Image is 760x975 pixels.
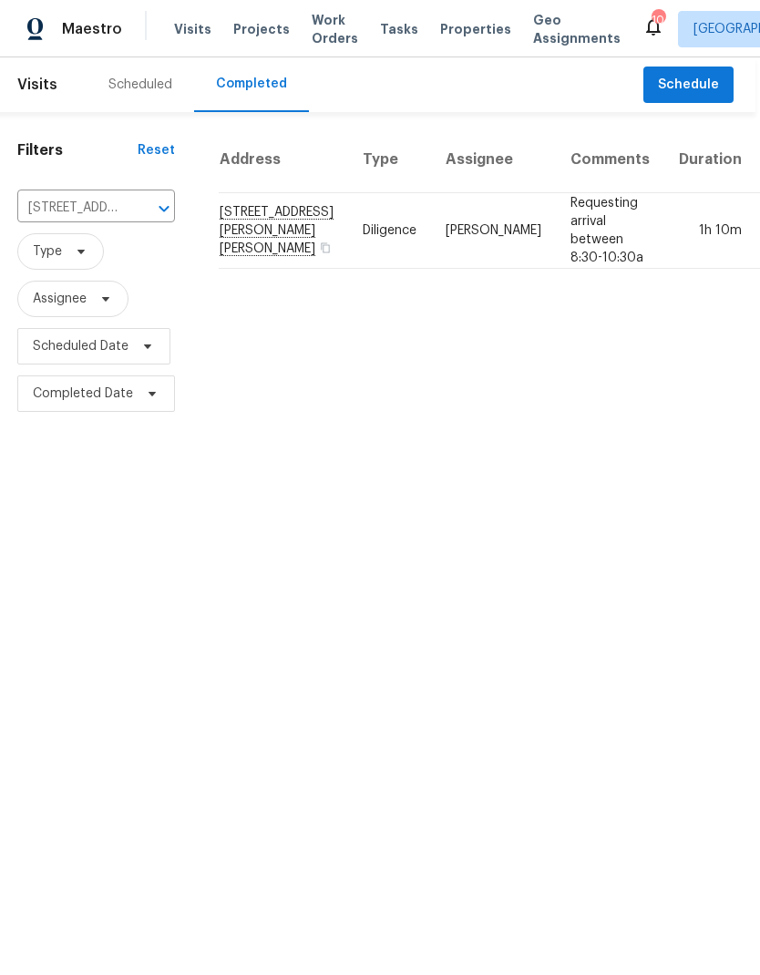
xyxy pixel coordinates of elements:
span: Visits [174,20,211,38]
span: Tasks [380,23,418,36]
input: Search for an address... [17,194,124,222]
span: Projects [233,20,290,38]
td: Diligence [348,193,431,269]
span: Type [33,242,62,261]
td: [PERSON_NAME] [431,193,556,269]
div: Scheduled [108,76,172,94]
h1: Filters [17,141,138,159]
span: Assignee [33,290,87,308]
span: Work Orders [312,11,358,47]
span: Visits [17,65,57,105]
span: Geo Assignments [533,11,621,47]
th: Duration [664,127,756,193]
span: Scheduled Date [33,337,128,355]
td: Requesting arrival between 8:30-10:30a [556,193,664,269]
div: 104 [652,11,664,29]
button: Schedule [643,67,734,104]
span: Properties [440,20,511,38]
span: Schedule [658,74,719,97]
button: Open [151,196,177,221]
th: Type [348,127,431,193]
td: 1h 10m [664,193,756,269]
th: Address [219,127,348,193]
th: Assignee [431,127,556,193]
div: Completed [216,75,287,93]
span: Completed Date [33,385,133,403]
span: Maestro [62,20,122,38]
button: Copy Address [317,240,334,256]
th: Comments [556,127,664,193]
div: Reset [138,141,175,159]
